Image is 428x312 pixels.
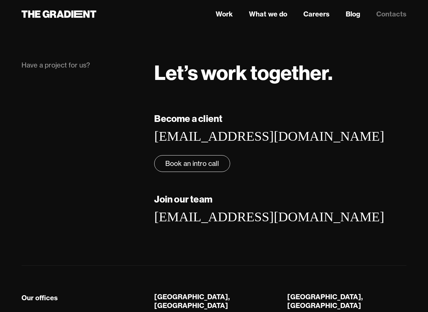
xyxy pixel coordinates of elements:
strong: Let’s work together. [154,60,333,85]
a: [EMAIL_ADDRESS][DOMAIN_NAME]‍ [154,129,384,144]
a: Book an intro call [154,155,230,172]
strong: Become a client [154,113,222,124]
div: [GEOGRAPHIC_DATA], [GEOGRAPHIC_DATA] [154,293,273,310]
a: Work [216,9,233,19]
a: Careers [303,9,330,19]
a: [EMAIL_ADDRESS][DOMAIN_NAME] [154,209,384,224]
a: Contacts [376,9,406,19]
div: Our offices [22,294,58,302]
strong: [GEOGRAPHIC_DATA], [GEOGRAPHIC_DATA] [287,293,363,310]
div: Have a project for us? [22,60,141,70]
strong: Join our team [154,193,212,205]
a: Blog [346,9,360,19]
a: What we do [249,9,287,19]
